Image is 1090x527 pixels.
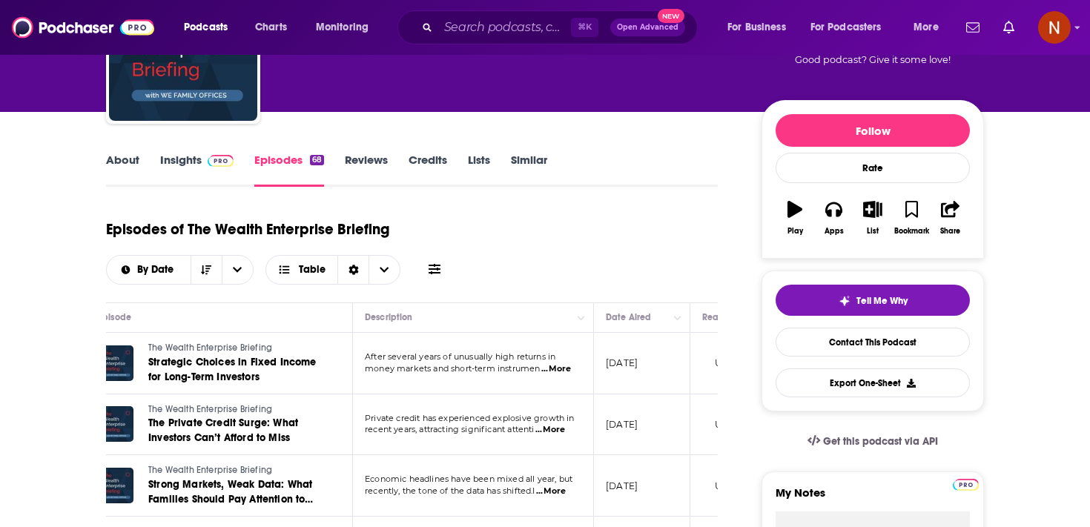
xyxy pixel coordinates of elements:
span: Under 1k [715,480,754,491]
img: Podchaser Pro [208,155,234,167]
a: Strategic Choices in Fixed Income for Long-Term Investors [148,355,326,385]
h2: Choose List sort [106,255,254,285]
div: Episode [98,308,131,326]
button: List [853,191,892,245]
div: Reach [702,308,730,326]
div: Description [365,308,412,326]
a: About [106,153,139,187]
p: [DATE] [606,480,638,492]
button: open menu [903,16,957,39]
p: [DATE] [606,357,638,369]
a: Pro website [953,477,979,491]
span: Private credit has experienced explosive growth in [365,413,575,423]
span: ⌘ K [571,18,598,37]
button: Bookmark [892,191,931,245]
span: Table [299,265,326,275]
div: Bookmark [894,227,929,236]
span: Get this podcast via API [823,435,938,448]
div: Search podcasts, credits, & more... [412,10,712,44]
span: By Date [137,265,179,275]
button: open menu [305,16,388,39]
div: Sort Direction [337,256,369,284]
a: The Wealth Enterprise Briefing [148,464,326,477]
div: Share [940,227,960,236]
span: New [658,9,684,23]
img: Podchaser Pro [953,479,979,491]
span: For Podcasters [810,17,882,38]
a: Contact This Podcast [776,328,970,357]
img: Podchaser - Follow, Share and Rate Podcasts [12,13,154,42]
input: Search podcasts, credits, & more... [438,16,571,39]
button: Open AdvancedNew [610,19,685,36]
div: Play [787,227,803,236]
span: The Wealth Enterprise Briefing [148,465,272,475]
span: money markets and short-term instrumen [365,363,541,374]
button: open menu [107,265,191,275]
span: Podcasts [184,17,228,38]
button: Follow [776,114,970,147]
span: recent years, attracting significant attenti [365,424,535,434]
span: The Private Credit Surge: What Investors Can’t Afford to Miss [148,417,298,444]
span: The Wealth Enterprise Briefing [148,342,272,353]
button: Column Actions [669,309,687,327]
a: Similar [511,153,547,187]
a: Strong Markets, Weak Data: What Families Should Pay Attention to Now [148,477,326,507]
button: Export One-Sheet [776,368,970,397]
a: The Private Credit Surge: What Investors Can’t Afford to Miss [148,416,326,445]
button: Apps [814,191,853,245]
img: User Profile [1038,11,1071,44]
span: Strategic Choices in Fixed Income for Long-Term Investors [148,356,317,383]
span: Economic headlines have been mixed all year, but [365,474,572,484]
span: The Wealth Enterprise Briefing [148,404,272,414]
button: Play [776,191,814,245]
span: After several years of unusually high returns in [365,351,555,362]
a: The Wealth Enterprise Briefing [148,403,326,417]
button: open menu [801,16,903,39]
a: InsightsPodchaser Pro [160,153,234,187]
a: Show notifications dropdown [960,15,985,40]
span: Tell Me Why [856,295,908,307]
img: tell me why sparkle [839,295,850,307]
label: My Notes [776,485,970,511]
span: Under 1k [715,419,754,430]
span: ...More [535,424,565,436]
a: Episodes68 [254,153,324,187]
a: Show notifications dropdown [997,15,1020,40]
span: ...More [541,363,571,375]
span: Monitoring [316,17,369,38]
span: recently, the tone of the data has shifted.I [365,485,535,496]
span: Good podcast? Give it some love! [795,54,951,65]
span: Logged in as AdelNBM [1038,11,1071,44]
div: Rate [776,153,970,183]
a: The Wealth Enterprise Briefing [148,342,326,355]
span: For Business [727,17,786,38]
span: Charts [255,17,287,38]
div: Date Aired [606,308,651,326]
a: Lists [468,153,490,187]
button: open menu [717,16,805,39]
div: Apps [825,227,844,236]
h1: Episodes of The Wealth Enterprise Briefing [106,220,389,239]
button: Show profile menu [1038,11,1071,44]
button: open menu [222,256,253,284]
span: More [914,17,939,38]
span: ...More [536,485,566,497]
a: Reviews [345,153,388,187]
button: Choose View [265,255,401,285]
span: Strong Markets, Weak Data: What Families Should Pay Attention to Now [148,478,313,520]
button: Share [931,191,970,245]
a: Charts [245,16,296,39]
span: Under 1k [715,357,754,368]
p: [DATE] [606,418,638,431]
div: List [867,227,879,236]
a: Get this podcast via API [796,423,950,460]
button: tell me why sparkleTell Me Why [776,285,970,316]
button: Sort Direction [191,256,222,284]
span: Open Advanced [617,24,678,31]
button: open menu [174,16,247,39]
button: Column Actions [572,309,590,327]
div: 68 [310,155,324,165]
a: Credits [409,153,447,187]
